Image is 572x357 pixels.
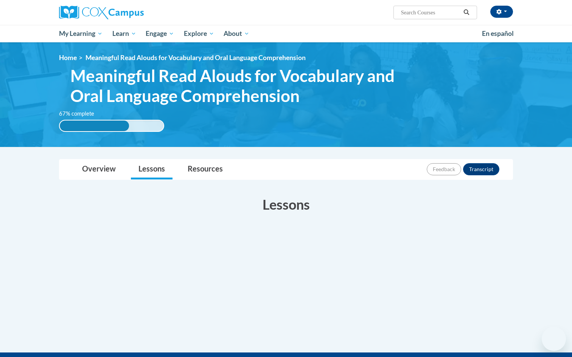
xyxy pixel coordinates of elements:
a: Overview [75,159,123,179]
span: Meaningful Read Alouds for Vocabulary and Oral Language Comprehension [85,54,306,62]
h3: Lessons [59,195,513,214]
input: Search Courses [400,8,461,17]
button: Feedback [427,163,461,175]
button: Transcript [463,163,499,175]
a: Explore [179,25,219,42]
div: Main menu [48,25,524,42]
img: Cox Campus [59,6,144,19]
label: 67% complete [59,110,103,118]
span: My Learning [59,29,103,38]
a: Cox Campus [59,6,203,19]
a: My Learning [54,25,107,42]
span: About [224,29,249,38]
a: Home [59,54,77,62]
button: Search [461,8,472,17]
a: Resources [180,159,230,179]
iframe: Button to launch messaging window [542,327,566,351]
span: Learn [112,29,136,38]
a: Learn [107,25,141,42]
span: Meaningful Read Alouds for Vocabulary and Oral Language Comprehension [70,66,408,106]
a: Lessons [131,159,173,179]
div: 67% complete [60,121,129,131]
span: Engage [146,29,174,38]
a: About [219,25,255,42]
button: Account Settings [490,6,513,18]
a: En español [477,26,519,42]
span: Explore [184,29,214,38]
a: Engage [141,25,179,42]
span: En español [482,29,514,37]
